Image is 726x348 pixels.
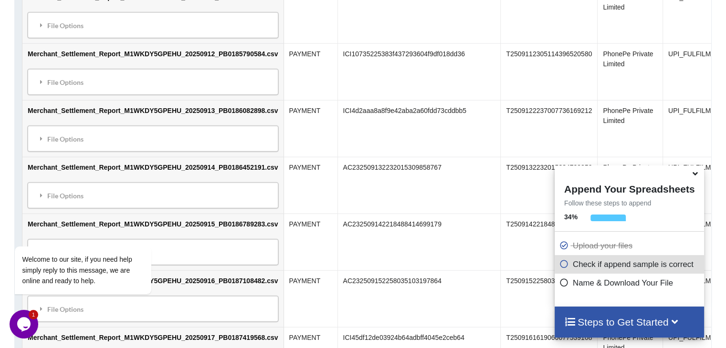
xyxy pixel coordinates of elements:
td: T2509132232015334729250 [500,157,597,214]
td: PAYMENT [283,214,337,270]
div: File Options [31,72,275,92]
td: ICI10735225383f437293604f9df018dd36 [337,43,500,100]
div: File Options [31,242,275,262]
div: File Options [31,129,275,149]
td: PAYMENT [283,157,337,214]
td: AC232509132232015309858767 [337,157,500,214]
iframe: chat widget [10,310,40,338]
p: Upload your files [559,240,702,252]
td: Merchant_Settlement_Report_M1WKDY5GPEHU_20250912_PB0185790584.csv [22,43,284,100]
td: Merchant_Settlement_Report_M1WKDY5GPEHU_20250913_PB0186082898.csv [22,100,284,157]
div: File Options [31,15,275,35]
iframe: chat widget [10,160,181,305]
p: Check if append sample is correct [559,258,702,270]
div: File Options [31,299,275,319]
td: AC232509152258035103197864 [337,270,500,327]
td: T2509122237007736169212 [500,100,597,157]
td: Merchant_Settlement_Report_M1WKDY5GPEHU_20250914_PB0186452191.csv [22,157,284,214]
td: PAYMENT [283,100,337,157]
p: Follow these steps to append [555,198,704,208]
td: PAYMENT [283,43,337,100]
div: File Options [31,185,275,205]
td: T2509112305114396520580 [500,43,597,100]
td: PAYMENT [283,270,337,327]
td: PhonePe Private Limited [597,100,663,157]
td: T2509142218488457121892 [500,214,597,270]
b: 34 % [564,213,578,221]
h4: Append Your Spreadsheets [555,181,704,195]
p: Name & Download Your File [559,277,702,289]
td: T2509152258035148303255 [500,270,597,327]
h4: Steps to Get Started [564,316,694,328]
td: PhonePe Private Limited [597,157,663,214]
td: ICI4d2aaa8a8f9e42aba2a60fdd73cddbb5 [337,100,500,157]
td: PhonePe Private Limited [597,43,663,100]
td: AC232509142218488414699179 [337,214,500,270]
